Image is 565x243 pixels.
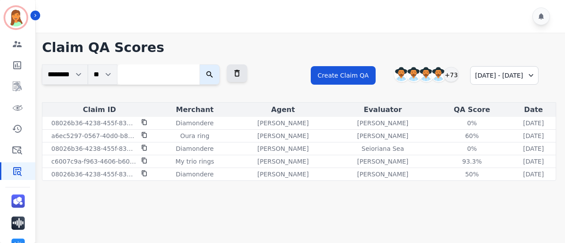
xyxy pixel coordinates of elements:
p: [PERSON_NAME] [257,119,309,127]
p: Diamondere [176,144,214,153]
img: Bordered avatar [5,7,26,28]
div: +73 [444,67,459,82]
p: Seioriana Sea [362,144,404,153]
div: [DATE] - [DATE] [470,66,539,85]
div: 0% [452,119,492,127]
p: [DATE] [523,144,544,153]
div: Merchant [158,105,231,115]
p: Oura ring [180,131,209,140]
button: Create Claim QA [311,66,376,85]
p: 08026b36-4238-455f-832e-bcdcc263af9a [51,144,136,153]
p: [PERSON_NAME] [257,157,309,166]
p: [DATE] [523,157,544,166]
p: [PERSON_NAME] [357,119,408,127]
p: [PERSON_NAME] [257,144,309,153]
div: QA Score [434,105,509,115]
p: [PERSON_NAME] [257,131,309,140]
p: c6007c9a-f963-4606-b607-0077c5758a6b [51,157,136,166]
h1: Claim QA Scores [42,40,556,56]
div: 0% [452,144,492,153]
p: [DATE] [523,131,544,140]
p: 08026b36-4238-455f-832e-bcdcc263af9a [51,170,136,179]
p: a6ec5297-0567-40d0-b81f-8e59e01dd74e [51,131,136,140]
p: [DATE] [523,119,544,127]
p: [PERSON_NAME] [357,170,408,179]
div: Agent [235,105,331,115]
p: [PERSON_NAME] [357,131,408,140]
p: [DATE] [523,170,544,179]
div: 50% [452,170,492,179]
div: 60% [452,131,492,140]
p: Diamondere [176,119,214,127]
div: Date [513,105,554,115]
p: [PERSON_NAME] [357,157,408,166]
div: 93.3% [452,157,492,166]
p: Diamondere [176,170,214,179]
p: 08026b36-4238-455f-832e-bcdcc263af9a [51,119,136,127]
p: My trio rings [175,157,214,166]
p: [PERSON_NAME] [257,170,309,179]
div: Evaluator [335,105,431,115]
div: Claim ID [44,105,154,115]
